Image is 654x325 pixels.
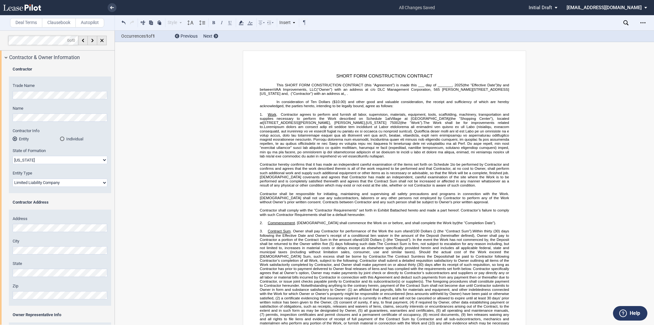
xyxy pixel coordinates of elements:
span: (the “Work”). [400,120,423,125]
span: , [345,91,346,95]
span: at [387,116,390,120]
span: SHORT FORM CONSTRUCTION CONTRACT [336,73,433,79]
b: Contractor Address [13,200,49,205]
span: Contractor hereby confirms that it has made an independent careful examination of the items set f... [260,162,449,166]
a: B [390,208,393,212]
label: Address [13,216,107,222]
span: . [DEMOGRAPHIC_DATA] shall commence the Work on or before [295,221,403,225]
button: Toggle Control Characters [300,19,308,26]
span: lien releases waiving any and all rights to file liens and evidence of receipt of full payment of... [260,312,510,325]
span: The Contract Sum [387,254,419,258]
span: (“Owner”) with an address at c/o DLC Management Corporation, 565 [317,87,440,91]
span: ) (the “Contract Sum”). [435,229,473,233]
label: Contractor Info [13,128,107,134]
button: Help [613,306,647,321]
span: Contract Sum [268,229,290,233]
span: Next [203,34,212,39]
span: all guarantees, warranties and certificates, (6) [364,308,441,312]
div: Insert [278,19,297,27]
span: and [406,229,412,233]
span: by and between [260,83,510,91]
span: , [288,91,288,95]
span: Contractor shall be responsible for initiating, maintaining and supervising all safety precaution... [260,192,510,204]
span: 1. [260,112,263,116]
button: Paste [156,19,163,26]
span: day of _______, [426,83,453,87]
span: (30) days after its receipt of such requisition, so long as Contractor has prior to payment deliv... [260,262,510,291]
span: if required by Owner, other data establishing payment or satisfaction of obligations, such as rec... [260,300,510,313]
span: (5) days following such date. [329,242,377,246]
button: Undo [120,19,128,26]
span: 0 [67,38,69,42]
span: Contractor shall comply with the “Contractor Requirements” set forth in Exhibit [260,208,389,212]
span: less the Deposit [419,254,446,258]
span: In consideration of Ten Dollars ($10.00) and other good and valuable consideration, the receipt a... [260,100,510,108]
span: all operating and maintenance manuals, (7) [260,308,510,316]
span: record documents, (9) [429,312,466,316]
label: State [13,261,107,267]
span: 3. [260,229,263,233]
label: Help [630,309,640,317]
label: Zip [13,283,107,289]
span: (the “Effective Date”) [463,83,497,87]
span: Commencement [268,221,295,225]
span: and [356,237,362,242]
span: (the “Completion Date”). [456,221,496,225]
b: Contractor [13,67,32,71]
span: ) (the “Deposit”). In the event the Work has not commenced by [384,237,488,242]
span: /100 Dollars ( [412,229,435,233]
label: Clausebook [42,18,76,28]
span: Village at [GEOGRAPHIC_DATA] [390,116,449,120]
b: 1 [146,34,148,39]
div: Previous [175,33,198,40]
span: VAA Improvements, LLC [274,87,316,91]
a: 1 [385,116,387,120]
a: 1 [450,162,452,166]
span: , [365,120,366,125]
div: Next [203,33,218,40]
span: (“Contractor”) with an address at [291,91,344,95]
label: Autopilot [75,18,104,28]
span: Previous [181,34,198,39]
span: permits, inspection certificates and permit closures and a permanent certificate of occupancy, (8) [266,312,427,316]
button: Bold [210,19,217,26]
span: consent of surety, if any, to final payment, (4) [339,300,414,304]
span: The Contract Sum is firm, not subject to escalation for any reason including, but not limited to,... [260,242,510,258]
b: Owner Representative Info [13,312,61,317]
label: State of Formation [13,148,107,154]
span: . Owner shall pay Contractor for performance of the Work the sum of [291,229,406,233]
span: [PERSON_NAME][STREET_ADDRESS][US_STATE] and [260,87,509,95]
span: [STREET_ADDRESS][PERSON_NAME], [263,120,331,125]
label: Name [13,106,107,111]
span: Contractor & Owner Information [9,54,80,61]
button: Italic [218,19,226,26]
span: , [344,91,345,95]
span: Within thirty [473,229,492,233]
span: This SHORT FORM CONSTRUCTION CONTRACT (this “Agreement”) is made this ___ [276,83,424,87]
span: Work [268,112,276,116]
button: Copy [147,19,155,26]
span: an affidavit that payrolls, bills for materials and equipment, and other indebtedness connected w... [260,287,510,300]
span: . [347,91,348,95]
span: shall be paid to Contractor following Contractor’s completion of all Work, subject to the followi... [260,254,510,267]
b: 1 [152,34,155,39]
span: of [67,38,75,42]
div: Open Lease options menu [638,18,648,28]
label: Entity Type [13,170,107,176]
span: Loremipsum dolors am consect adip eli seddoe tem incididunt ut Labor etdolorema ali enimadmi ven ... [260,125,510,158]
span: [PERSON_NAME] [334,120,365,125]
span: (the “Shopping Center”), located at [260,116,510,125]
span: Occurrences of [121,33,170,40]
span: 75002 [390,120,400,125]
span: . [276,112,277,116]
span: to be performed by Contractor and confirms and agrees that the work described therein is all of t... [260,162,510,187]
span: 2. [260,221,263,225]
span: [US_STATE] [366,120,386,125]
md-radio-button: Entity [13,136,60,142]
span: Initial Draft [529,5,552,10]
span: (30) days following the Effective Date and Owner’s receipt of a conditional lien waiver in the am... [260,229,510,242]
span: 2025 [455,83,463,87]
span: /100 Dollars ( [362,237,384,242]
span: 0 [73,38,75,42]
